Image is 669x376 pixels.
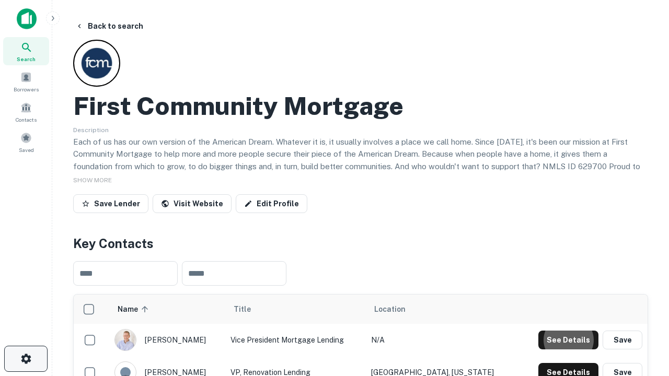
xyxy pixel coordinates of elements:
[17,8,37,29] img: capitalize-icon.png
[14,85,39,93] span: Borrowers
[153,194,232,213] a: Visit Website
[19,146,34,154] span: Saved
[17,55,36,63] span: Search
[366,295,517,324] th: Location
[603,331,642,349] button: Save
[114,329,220,351] div: [PERSON_NAME]
[3,37,49,65] a: Search
[366,324,517,356] td: N/A
[3,128,49,156] a: Saved
[16,115,37,124] span: Contacts
[538,331,598,349] button: See Details
[118,303,152,315] span: Name
[3,67,49,96] a: Borrowers
[617,259,669,309] iframe: Chat Widget
[225,295,366,324] th: Title
[73,194,148,213] button: Save Lender
[73,234,648,253] h4: Key Contacts
[374,303,406,315] span: Location
[225,324,366,356] td: Vice President Mortgage Lending
[73,136,648,185] p: Each of us has our own version of the American Dream. Whatever it is, it usually involves a place...
[115,330,136,350] img: 1520878720083
[3,98,49,126] a: Contacts
[71,17,147,36] button: Back to search
[73,177,112,184] span: SHOW MORE
[73,91,403,121] h2: First Community Mortgage
[234,303,264,315] span: Title
[236,194,307,213] a: Edit Profile
[109,295,225,324] th: Name
[73,126,109,134] span: Description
